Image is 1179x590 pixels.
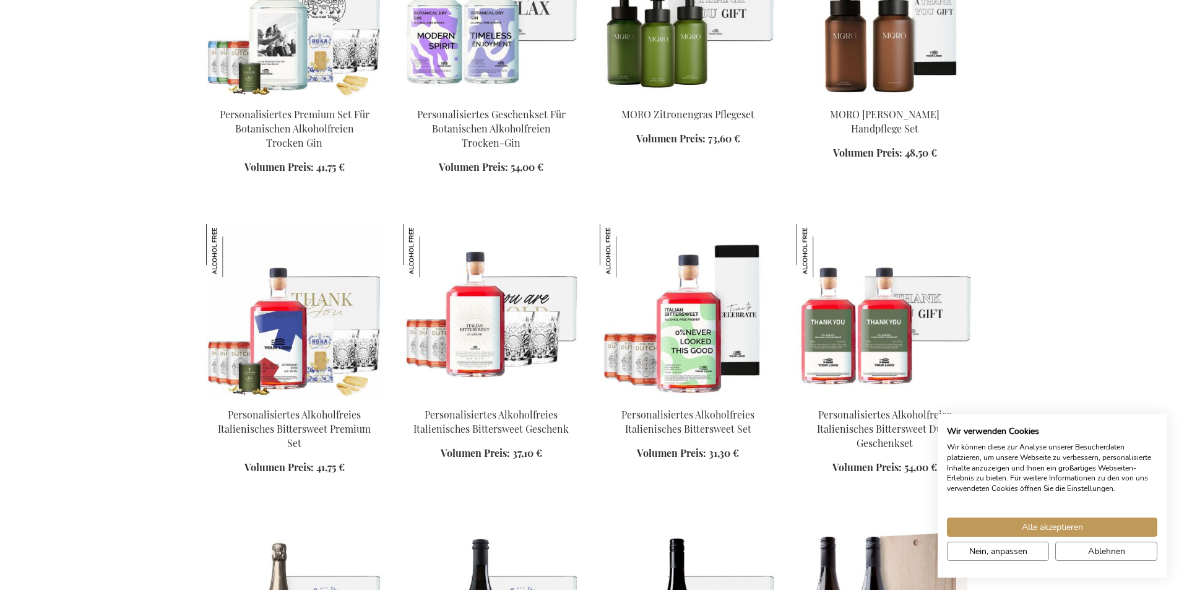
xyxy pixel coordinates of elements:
span: 41,75 € [316,160,345,173]
img: Personalised Non-Alcoholic Italian Bittersweet Premium Set [206,224,383,397]
span: Volumen Preis: [637,446,706,459]
h2: Wir verwenden Cookies [947,426,1157,437]
a: Personalised Non-Alcoholic Italian Bittersweet Duo Gift Set Personalisiertes Alkoholfreies Italie... [797,393,974,404]
span: 54,00 € [904,461,937,474]
span: Alle akzeptieren [1022,521,1083,534]
a: Volumen Preis: 48,50 € [833,146,937,160]
a: Volumen Preis: 73,60 € [636,132,740,146]
a: Volumen Preis: 37,10 € [441,446,542,461]
a: MORO Lemongrass Care Set [600,92,777,104]
img: Personalised Non-Alcoholic Italian Bittersweet Duo Gift Set [797,224,974,397]
img: Personalised Non-Alcoholic Italian Bittersweet Set [600,224,777,397]
span: Volumen Preis: [244,461,314,474]
a: Volumen Preis: 54,00 € [439,160,543,175]
span: Ablehnen [1088,545,1125,558]
a: Personalised Non-Alcoholic Botanical Dry Gin Duo Gift Set Personalisiertes Geschenkset Für Botani... [403,92,580,104]
span: Volumen Preis: [833,146,902,159]
span: 73,60 € [708,132,740,145]
img: Personalisiertes Alkoholfreies Italienisches Bittersweet Geschenk [403,224,456,277]
a: MORO Zitronengras Pflegeset [621,108,754,121]
a: Volumen Preis: 31,30 € [637,446,739,461]
span: Volumen Preis: [832,461,902,474]
span: 48,50 € [905,146,937,159]
a: Personalisiertes Premium Set Für Botanischen Alkoholfreien Trocken Gin [220,108,369,149]
img: Personalised Non-Alcoholic Italian Bittersweet Gift [403,224,580,397]
a: Volumen Preis: 54,00 € [832,461,937,475]
a: Volumen Preis: 41,75 € [244,160,345,175]
img: Personalisiertes Alkoholfreies Italienisches Bittersweet Premium Set [206,224,259,277]
a: Personalised Non-Alcoholic Italian Bittersweet Premium Set Personalisiertes Alkoholfreies Italien... [206,393,383,404]
img: Personalisiertes Alkoholfreies Italienisches Bittersweet Set [600,224,653,277]
span: 37,10 € [512,446,542,459]
a: Personalisiertes Alkoholfreies Italienisches Bittersweet Geschenk [413,408,569,435]
a: MORO [PERSON_NAME] Handpflege Set [830,108,939,135]
a: Personalisiertes Alkoholfreies Italienisches Bittersweet Set [621,408,754,435]
span: 31,30 € [709,446,739,459]
span: Volumen Preis: [439,160,508,173]
a: MORO Rosemary Handcare Set [797,92,974,104]
a: Personalisiertes Alkoholfreies Italienisches Bittersweet Premium Set [218,408,371,449]
span: Volumen Preis: [636,132,706,145]
img: Personalisiertes Alkoholfreies Italienisches Bittersweet Duo-Geschenkset [797,224,850,277]
button: Akzeptieren Sie alle cookies [947,518,1157,537]
button: Alle verweigern cookies [1055,542,1157,561]
a: Personalisiertes Geschenkset Für Botanischen Alkoholfreien Trocken-Gin [417,108,566,149]
a: Personalisiertes Alkoholfreies Italienisches Bittersweet Duo-Geschenkset [817,408,952,449]
span: Nein, anpassen [969,545,1027,558]
a: Personalised Non-Alcoholic Italian Bittersweet Gift Personalisiertes Alkoholfreies Italienisches ... [403,393,580,404]
a: Volumen Preis: 41,75 € [244,461,345,475]
button: cookie Einstellungen anpassen [947,542,1049,561]
span: 54,00 € [511,160,543,173]
span: Volumen Preis: [441,446,510,459]
a: Personalised Non-Alcoholic Botanical Dry Gin Premium Set Personalisiertes Premium Set Für Botanis... [206,92,383,104]
a: Personalised Non-Alcoholic Italian Bittersweet Set Personalisiertes Alkoholfreies Italienisches B... [600,393,777,404]
p: Wir können diese zur Analyse unserer Besucherdaten platzieren, um unsere Webseite zu verbessern, ... [947,442,1157,494]
span: 41,75 € [316,461,345,474]
span: Volumen Preis: [244,160,314,173]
